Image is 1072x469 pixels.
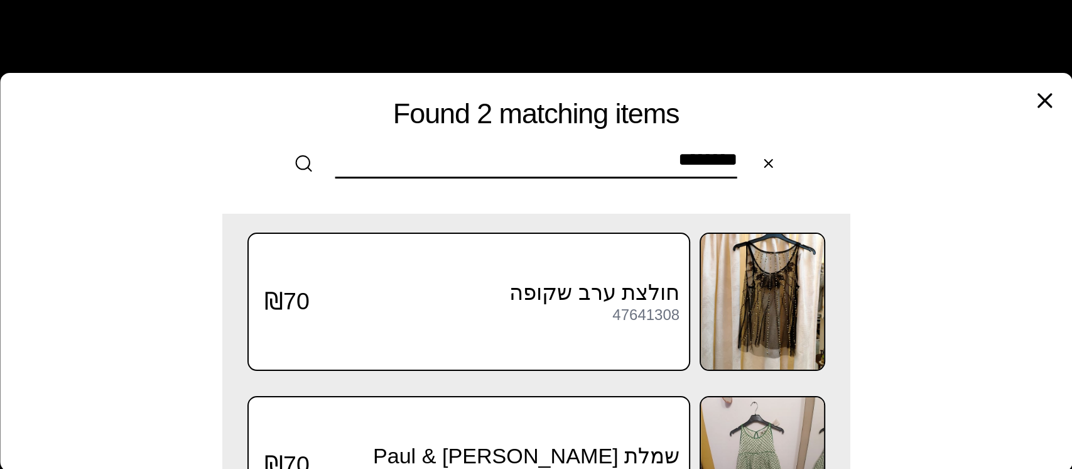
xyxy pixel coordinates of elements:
h3: שמלת Paul & [PERSON_NAME] [309,443,679,469]
h3: חולצת ערב שקופה [309,280,679,306]
h2: Found 2 matching items [28,98,1044,130]
span: ₪70 [264,287,310,316]
button: Clear search [750,145,788,182]
img: חולצת ערב שקופה [701,234,824,370]
div: 47641308 [612,307,679,323]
